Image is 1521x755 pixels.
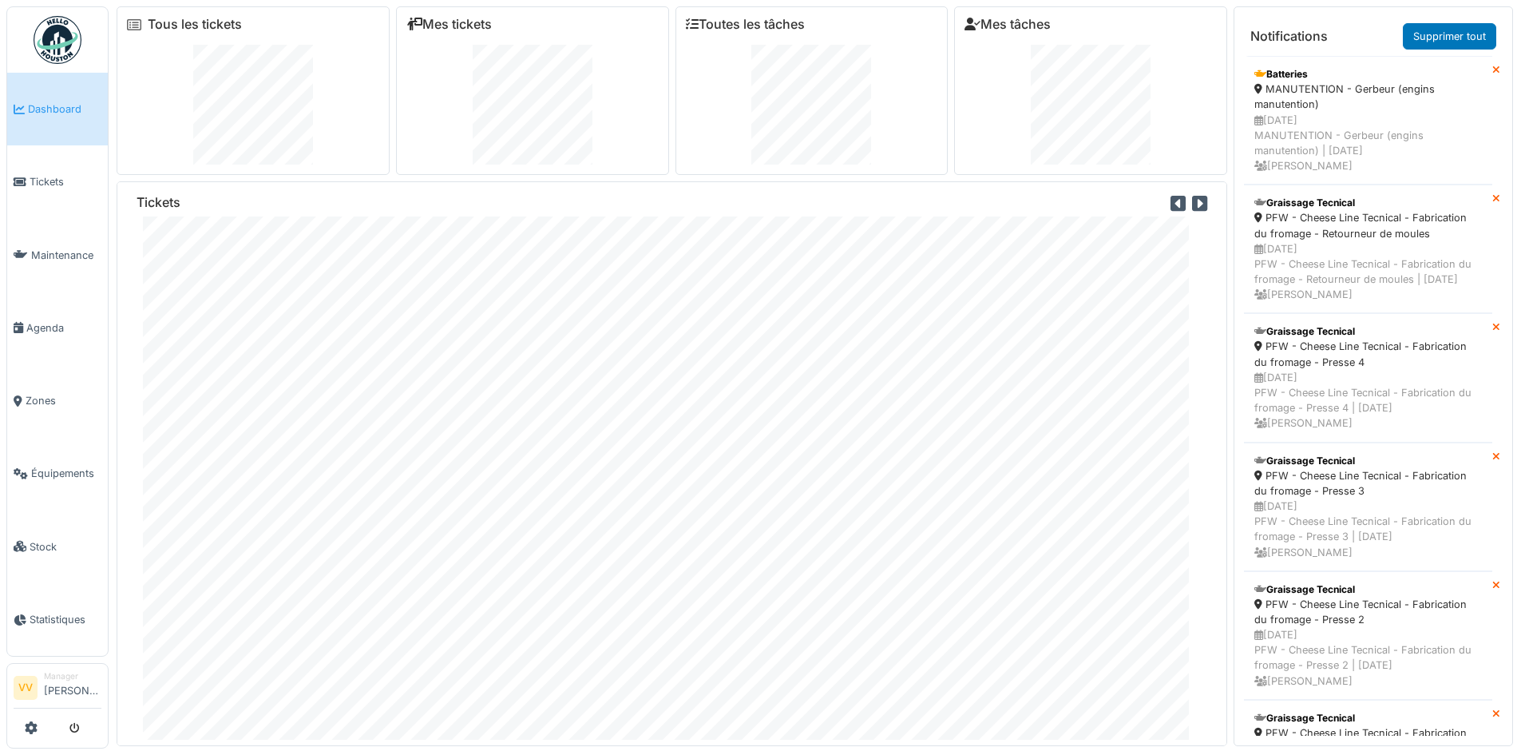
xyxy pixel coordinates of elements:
div: PFW - Cheese Line Tecnical - Fabrication du fromage - Presse 3 [1254,468,1482,499]
a: Graissage Tecnical PFW - Cheese Line Tecnical - Fabrication du fromage - Presse 2 [DATE]PFW - Che... [1244,571,1492,700]
span: Agenda [26,320,101,336]
img: Badge_color-CXgf-gQk.svg [34,16,81,64]
a: Graissage Tecnical PFW - Cheese Line Tecnical - Fabrication du fromage - Retourneur de moules [DA... [1244,185,1492,313]
a: Batteries MANUTENTION - Gerbeur (engins manutention) [DATE]MANUTENTION - Gerbeur (engins manutent... [1244,56,1492,185]
a: Graissage Tecnical PFW - Cheese Line Tecnical - Fabrication du fromage - Presse 4 [DATE]PFW - Che... [1244,313,1492,442]
div: [DATE] PFW - Cheese Line Tecnical - Fabrication du fromage - Retourneur de moules | [DATE] [PERSO... [1254,241,1482,303]
div: Batteries [1254,67,1482,81]
div: Graissage Tecnical [1254,196,1482,210]
a: Maintenance [7,219,108,292]
span: Stock [30,539,101,554]
div: [DATE] MANUTENTION - Gerbeur (engins manutention) | [DATE] [PERSON_NAME] [1254,113,1482,174]
div: PFW - Cheese Line Tecnical - Fabrication du fromage - Presse 4 [1254,339,1482,369]
div: Graissage Tecnical [1254,324,1482,339]
a: Supprimer tout [1403,23,1496,50]
a: Tickets [7,145,108,218]
a: Statistiques [7,583,108,656]
div: PFW - Cheese Line Tecnical - Fabrication du fromage - Retourneur de moules [1254,210,1482,240]
div: MANUTENTION - Gerbeur (engins manutention) [1254,81,1482,112]
div: [DATE] PFW - Cheese Line Tecnical - Fabrication du fromage - Presse 2 | [DATE] [PERSON_NAME] [1254,627,1482,689]
div: Graissage Tecnical [1254,711,1482,725]
a: Mes tickets [406,17,492,32]
div: Manager [44,670,101,682]
span: Dashboard [28,101,101,117]
a: Mes tâches [964,17,1051,32]
a: Graissage Tecnical PFW - Cheese Line Tecnical - Fabrication du fromage - Presse 3 [DATE]PFW - Che... [1244,443,1492,571]
a: Toutes les tâches [686,17,805,32]
a: Agenda [7,292,108,364]
a: Stock [7,511,108,583]
a: Tous les tickets [148,17,242,32]
span: Maintenance [31,248,101,263]
h6: Tickets [137,195,180,210]
li: [PERSON_NAME] [44,670,101,705]
span: Zones [26,393,101,408]
span: Équipements [31,466,101,481]
div: PFW - Cheese Line Tecnical - Fabrication du fromage - Presse 2 [1254,597,1482,627]
a: Équipements [7,437,108,510]
div: Graissage Tecnical [1254,454,1482,468]
span: Tickets [30,174,101,189]
span: Statistiques [30,612,101,627]
a: Dashboard [7,73,108,145]
li: VV [14,676,38,700]
h6: Notifications [1250,29,1328,44]
a: VV Manager[PERSON_NAME] [14,670,101,709]
div: Graissage Tecnical [1254,582,1482,597]
div: [DATE] PFW - Cheese Line Tecnical - Fabrication du fromage - Presse 4 | [DATE] [PERSON_NAME] [1254,370,1482,431]
a: Zones [7,364,108,437]
div: [DATE] PFW - Cheese Line Tecnical - Fabrication du fromage - Presse 3 | [DATE] [PERSON_NAME] [1254,499,1482,560]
